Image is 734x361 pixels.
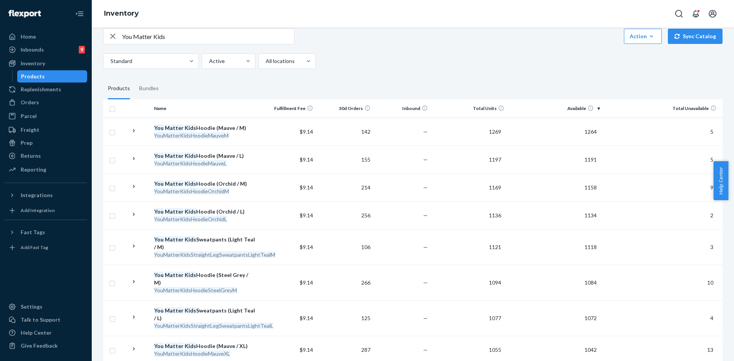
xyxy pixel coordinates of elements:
span: 5 [707,128,716,135]
button: Open Search Box [671,6,687,21]
button: Integrations [5,189,87,201]
input: All locations [265,57,266,65]
div: Add Fast Tag [21,244,48,251]
em: You [154,236,164,243]
a: Freight [5,124,87,136]
span: $9.14 [300,244,313,250]
div: Help Center [21,329,52,337]
th: Inbound [373,99,431,118]
span: 1077 [486,315,504,321]
span: — [423,156,428,163]
span: — [423,244,428,250]
div: 9 [79,46,85,53]
div: Inbounds [21,46,44,53]
a: Settings [5,301,87,313]
div: Hoodie (Mauve / M) [154,124,255,132]
em: YouMatterKidsStraightLegSweatpantsLightTealM [154,251,275,258]
div: Hoodie (Steel Grey / M) [154,271,255,287]
a: Products [17,70,88,83]
em: Matter [165,208,183,215]
a: Inventory [5,57,87,70]
span: $9.14 [300,279,313,286]
div: Sweatpants (Light Teal / L) [154,307,255,322]
em: You [154,125,164,131]
div: Freight [21,126,39,134]
span: — [423,128,428,135]
span: — [423,346,428,353]
span: Help Center [713,161,728,200]
th: Name [151,99,258,118]
em: Matter [165,125,183,131]
a: Parcel [5,110,87,122]
div: Inventory [21,60,45,67]
a: Inventory [104,9,139,18]
em: Kids [185,152,196,159]
em: YouMatterKidsHoodieMauveM [154,132,229,139]
button: Give Feedback [5,340,87,352]
div: Orders [21,99,39,106]
div: Hoodie (Mauve / L) [154,152,255,160]
div: Action [630,32,656,40]
span: 1169 [486,184,504,191]
span: 1269 [486,128,504,135]
td: 256 [316,201,373,229]
input: Search inventory by name or sku [122,29,294,44]
span: 1094 [486,279,504,286]
div: Products [21,73,45,80]
th: Total Unavailable [603,99,723,118]
em: You [154,307,164,314]
span: 1134 [581,212,600,219]
em: YouMatterKidsHoodieMauveXL [154,350,230,357]
a: Returns [5,150,87,162]
em: Matter [165,272,183,278]
span: $9.14 [300,156,313,163]
em: You [154,152,164,159]
div: Fast Tags [21,228,45,236]
em: You [154,272,164,278]
div: Add Integration [21,207,55,214]
button: Action [624,29,662,44]
em: Kids [185,307,196,314]
span: $9.14 [300,315,313,321]
span: 1072 [581,315,600,321]
img: Flexport logo [8,10,41,18]
a: Replenishments [5,83,87,96]
button: Sync Catalog [668,29,723,44]
div: Replenishments [21,86,61,93]
em: Kids [185,236,196,243]
em: Matter [165,236,183,243]
em: YouMatterKidsStraightLegSweatpantsLightTealL [154,322,273,329]
td: 125 [316,300,373,336]
em: Matter [165,307,183,314]
span: 4 [707,315,716,321]
div: Parcel [21,112,37,120]
span: 1191 [581,156,600,163]
a: Talk to Support [5,314,87,326]
em: YouMatterKidsHoodieSteelGreyM [154,287,237,293]
button: Open notifications [688,6,703,21]
span: 3 [707,244,716,250]
em: Kids [185,208,196,215]
span: 1042 [581,346,600,353]
th: Available [507,99,603,118]
ol: breadcrumbs [98,3,145,25]
em: YouMatterKidsHoodieOrchidM [154,188,229,194]
a: Inbounds9 [5,44,87,56]
span: 1055 [486,346,504,353]
div: Reporting [21,166,46,173]
div: Talk to Support [21,316,60,324]
a: Orders [5,96,87,108]
span: $9.14 [300,346,313,353]
div: Home [21,33,36,40]
button: Fast Tags [5,226,87,238]
em: Kids [185,180,196,187]
a: Add Integration [5,204,87,217]
em: Matter [165,152,183,159]
td: 155 [316,146,373,173]
button: Open account menu [705,6,720,21]
span: 1121 [486,244,504,250]
span: $9.14 [300,128,313,135]
span: — [423,315,428,321]
span: 13 [704,346,716,353]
